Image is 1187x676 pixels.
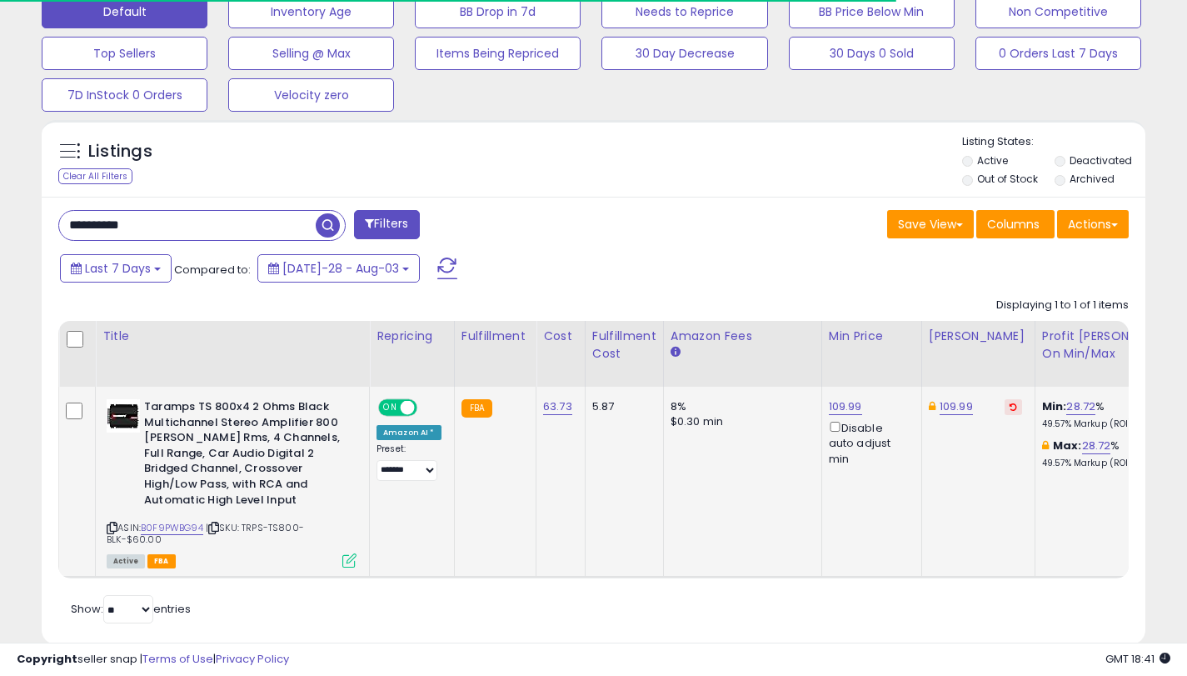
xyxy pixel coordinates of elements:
[228,37,394,70] button: Selling @ Max
[671,345,681,360] small: Amazon Fees.
[380,401,401,415] span: ON
[144,399,347,512] b: Taramps TS 800x4 2 Ohms Black Multichannel Stereo Amplifier 800 [PERSON_NAME] Rms, 4 Channels, Fu...
[829,418,909,467] div: Disable auto adjust min
[996,298,1129,313] div: Displaying 1 to 1 of 1 items
[671,328,815,345] div: Amazon Fees
[377,328,447,345] div: Repricing
[377,443,441,481] div: Preset:
[987,216,1040,233] span: Columns
[1105,651,1170,667] span: 2025-08-11 18:41 GMT
[216,651,289,667] a: Privacy Policy
[17,651,77,667] strong: Copyright
[940,398,973,415] a: 109.99
[107,399,357,566] div: ASIN:
[671,399,809,414] div: 8%
[829,328,915,345] div: Min Price
[17,652,289,668] div: seller snap | |
[829,398,862,415] a: 109.99
[42,37,207,70] button: Top Sellers
[592,328,656,363] div: Fulfillment Cost
[977,172,1038,186] label: Out of Stock
[88,140,152,163] h5: Listings
[929,328,1028,345] div: [PERSON_NAME]
[1053,438,1082,453] b: Max:
[962,134,1145,150] p: Listing States:
[102,328,362,345] div: Title
[1042,418,1180,430] p: 49.57% Markup (ROI)
[174,262,251,278] span: Compared to:
[1042,328,1186,363] div: Profit [PERSON_NAME] on Min/Max
[975,37,1141,70] button: 0 Orders Last 7 Days
[377,425,441,440] div: Amazon AI *
[147,554,176,568] span: FBA
[1066,398,1095,415] a: 28.72
[415,37,581,70] button: Items Being Repriced
[543,328,578,345] div: Cost
[1042,399,1180,430] div: %
[461,328,529,345] div: Fulfillment
[592,399,651,414] div: 5.87
[601,37,767,70] button: 30 Day Decrease
[354,210,419,239] button: Filters
[887,210,974,238] button: Save View
[282,260,399,277] span: [DATE]-28 - Aug-03
[142,651,213,667] a: Terms of Use
[1070,153,1132,168] label: Deactivated
[58,168,132,184] div: Clear All Filters
[671,414,809,429] div: $0.30 min
[228,78,394,112] button: Velocity zero
[977,153,1008,168] label: Active
[789,37,955,70] button: 30 Days 0 Sold
[60,254,172,283] button: Last 7 Days
[107,521,304,546] span: | SKU: TRPS-TS800-BLK-$60.00
[461,399,492,418] small: FBA
[257,254,420,283] button: [DATE]-28 - Aug-03
[1082,438,1111,454] a: 28.72
[42,78,207,112] button: 7D InStock 0 Orders
[415,401,441,415] span: OFF
[543,398,572,415] a: 63.73
[1042,398,1067,414] b: Min:
[107,399,140,433] img: 41e+DQGW7qL._SL40_.jpg
[1057,210,1129,238] button: Actions
[85,260,151,277] span: Last 7 Days
[141,521,203,535] a: B0F9PWBG94
[1070,172,1115,186] label: Archived
[71,601,191,617] span: Show: entries
[107,554,145,568] span: All listings currently available for purchase on Amazon
[1042,458,1180,469] p: 49.57% Markup (ROI)
[1042,438,1180,469] div: %
[976,210,1055,238] button: Columns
